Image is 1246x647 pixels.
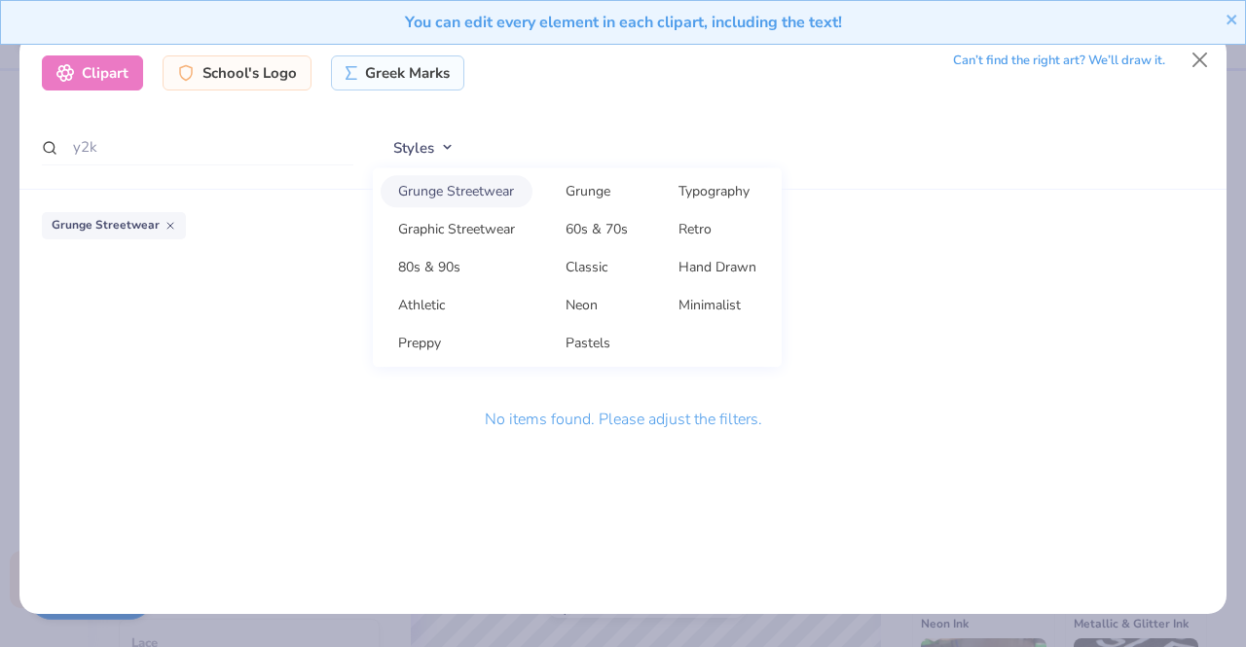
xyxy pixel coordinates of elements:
[953,44,1165,78] div: Can’t find the right art? We’ll draw it.
[373,129,474,166] button: Styles
[42,129,353,165] input: Search by name
[548,289,645,321] a: Neon
[381,213,532,245] a: Graphic Streetwear
[42,212,186,239] div: Grunge Streetwear
[16,11,1230,34] div: You can edit every element in each clipart, including the text!
[548,213,645,245] a: 60s & 70s
[661,289,774,321] a: Minimalist
[381,251,532,283] a: 80s & 90s
[381,175,532,207] a: Grunge Streetwear
[661,213,774,245] a: Retro
[1226,7,1239,30] button: close
[381,327,532,359] a: Preppy
[42,55,143,90] div: Clipart
[331,55,464,90] div: Greek Marks
[661,175,774,207] a: Typography
[548,327,645,359] a: Pastels
[548,251,645,283] a: Classic
[373,167,782,367] div: Styles
[163,55,311,90] div: School's Logo
[1182,42,1219,79] button: Close
[661,251,774,283] a: Hand Drawn
[381,289,532,321] a: Athletic
[485,408,762,431] p: No items found. Please adjust the filters.
[548,175,645,207] a: Grunge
